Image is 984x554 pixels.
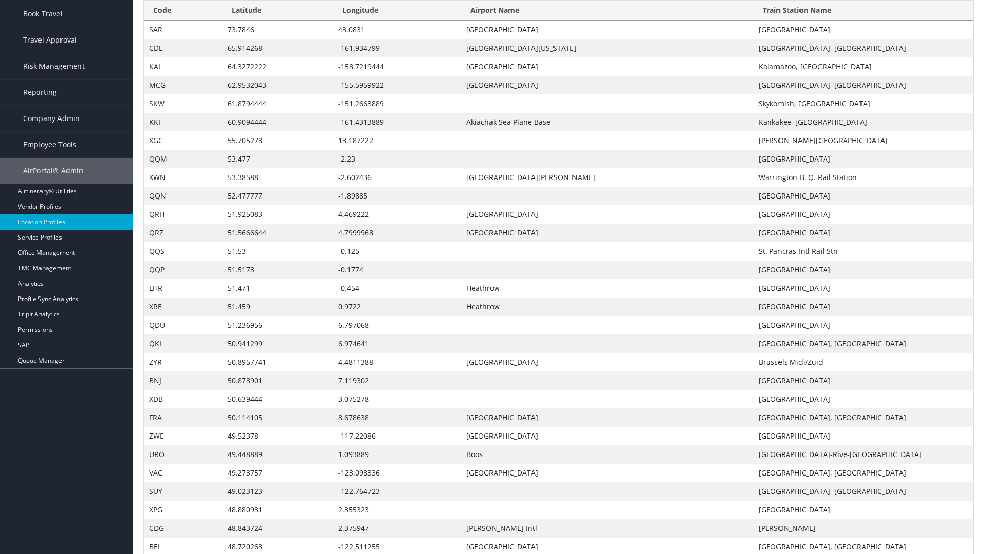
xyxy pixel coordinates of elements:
[222,21,333,39] td: 73.7846
[23,132,76,157] span: Employee Tools
[753,482,973,501] td: [GEOGRAPHIC_DATA], [GEOGRAPHIC_DATA]
[333,76,461,94] td: -155.5959922
[753,113,973,131] td: Kankakee, [GEOGRAPHIC_DATA]
[753,150,973,168] td: [GEOGRAPHIC_DATA]
[753,371,973,390] td: [GEOGRAPHIC_DATA]
[333,1,461,21] th: Longitude: activate to sort column ascending
[144,224,222,242] td: QRZ
[461,1,754,21] th: Airport Name: activate to sort column ascending
[144,150,222,168] td: QQM
[461,408,754,427] td: [GEOGRAPHIC_DATA]
[753,242,973,261] td: St. Pancras Intl Rail Stn
[144,445,222,464] td: URO
[144,501,222,519] td: XPG
[144,408,222,427] td: FRA
[23,106,80,131] span: Company Admin
[753,39,973,57] td: [GEOGRAPHIC_DATA], [GEOGRAPHIC_DATA]
[333,187,461,205] td: -1.89885
[222,298,333,316] td: 51.459
[333,131,461,150] td: 13.187222
[333,113,461,131] td: -161.4313889
[753,187,973,205] td: [GEOGRAPHIC_DATA]
[222,94,333,113] td: 61.8794444
[333,205,461,224] td: 4.469222
[753,94,973,113] td: Skykomish, [GEOGRAPHIC_DATA]
[333,21,461,39] td: 43.0831
[23,158,84,184] span: AirPortal® Admin
[753,205,973,224] td: [GEOGRAPHIC_DATA]
[222,279,333,298] td: 51.471
[144,334,222,353] td: QKL
[753,519,973,538] td: [PERSON_NAME]
[333,242,461,261] td: -0.125
[222,464,333,482] td: 49.273757
[144,1,222,21] th: Code: activate to sort column ascending
[333,150,461,168] td: -2.23
[144,205,222,224] td: QRH
[144,390,222,408] td: XDB
[222,224,333,242] td: 51.5666644
[333,94,461,113] td: -151.2663889
[144,371,222,390] td: BNJ
[144,316,222,334] td: QDU
[144,279,222,298] td: LHR
[222,242,333,261] td: 51.53
[333,57,461,76] td: -158.7219444
[333,464,461,482] td: -123.098336
[461,353,754,371] td: [GEOGRAPHIC_DATA]
[222,168,333,187] td: 53.38588
[753,390,973,408] td: [GEOGRAPHIC_DATA]
[222,1,333,21] th: Latitude: activate to sort column ascending
[333,408,461,427] td: 8.678638
[753,298,973,316] td: [GEOGRAPHIC_DATA]
[461,427,754,445] td: [GEOGRAPHIC_DATA]
[144,57,222,76] td: KAL
[461,519,754,538] td: [PERSON_NAME] Intl
[144,39,222,57] td: CDL
[222,519,333,538] td: 48.843724
[144,187,222,205] td: QQN
[222,334,333,353] td: 50.941299
[753,168,973,187] td: Warrington B. Q. Rail Station
[333,427,461,445] td: -117.22086
[753,57,973,76] td: Kalamazoo, [GEOGRAPHIC_DATA]
[333,261,461,279] td: -0.1774
[753,445,973,464] td: [GEOGRAPHIC_DATA]-Rive-[GEOGRAPHIC_DATA]
[23,80,57,105] span: Reporting
[222,371,333,390] td: 50.878901
[333,390,461,408] td: 3.075278
[461,168,754,187] td: [GEOGRAPHIC_DATA][PERSON_NAME]
[753,353,973,371] td: Brussels Midi/Zuid
[461,298,754,316] td: Heathrow
[753,501,973,519] td: [GEOGRAPHIC_DATA]
[222,390,333,408] td: 50.639444
[144,464,222,482] td: VAC
[144,168,222,187] td: XWN
[222,316,333,334] td: 51.236956
[461,57,754,76] td: [GEOGRAPHIC_DATA]
[461,464,754,482] td: [GEOGRAPHIC_DATA]
[333,353,461,371] td: 4.4811388
[222,39,333,57] td: 65.914268
[753,464,973,482] td: [GEOGRAPHIC_DATA], [GEOGRAPHIC_DATA]
[144,113,222,131] td: KKI
[144,131,222,150] td: XGC
[144,21,222,39] td: SAR
[753,1,973,21] th: Train Station Name: activate to sort column ascending
[333,316,461,334] td: 6.797068
[222,353,333,371] td: 50.8957741
[461,279,754,298] td: Heathrow
[144,261,222,279] td: QQP
[222,427,333,445] td: 49.52378
[222,150,333,168] td: 53.477
[144,353,222,371] td: ZYR
[222,76,333,94] td: 62.9532043
[461,113,754,131] td: Akiachak Sea Plane Base
[23,53,85,79] span: Risk Management
[753,76,973,94] td: [GEOGRAPHIC_DATA], [GEOGRAPHIC_DATA]
[144,427,222,445] td: ZWE
[144,94,222,113] td: SKW
[222,445,333,464] td: 49.448889
[753,408,973,427] td: [GEOGRAPHIC_DATA], [GEOGRAPHIC_DATA]
[333,168,461,187] td: -2.602436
